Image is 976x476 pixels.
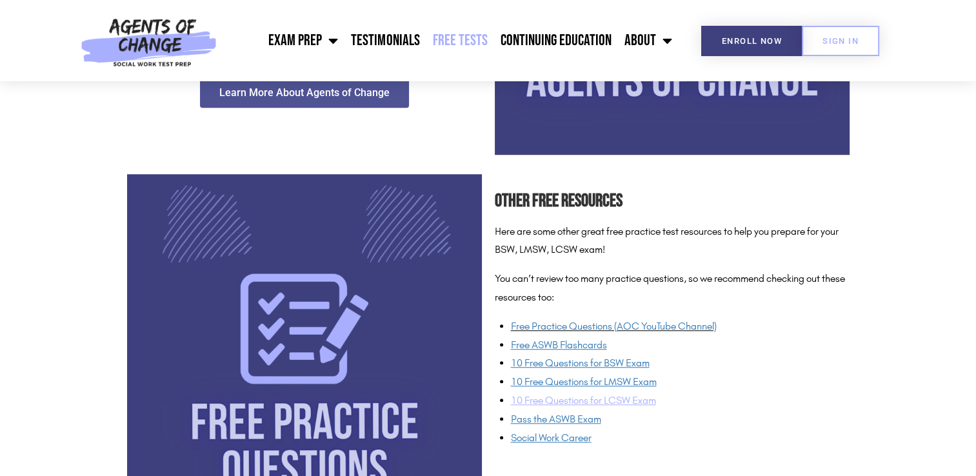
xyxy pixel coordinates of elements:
[511,339,607,351] a: Free ASWB Flashcards
[722,37,782,45] span: Enroll Now
[200,78,409,108] a: Learn More About Agents of Change
[511,394,656,406] a: 10 Free Questions for LCSW Exam
[495,270,850,307] p: You can’t review too many practice questions, so we recommend checking out these resources too:
[802,26,879,56] a: SIGN IN
[426,25,493,57] a: Free Tests
[617,25,678,57] a: About
[223,25,679,57] nav: Menu
[493,25,617,57] a: Continuing Education
[495,223,850,260] p: Here are some other great free practice test resources to help you prepare for your BSW, LMSW, LC...
[511,413,604,425] a: Pass the ASWB Exam
[822,37,859,45] span: SIGN IN
[262,25,344,57] a: Exam Prep
[511,375,657,388] a: 10 Free Questions for LMSW Exam
[701,26,802,56] a: Enroll Now
[511,431,592,444] a: Social Work Career
[344,25,426,57] a: Testimonials
[495,187,850,216] h2: Other Free Resources
[511,320,717,332] a: Free Practice Questions (AOC YouTube Channel)
[219,88,390,98] span: Learn More About Agents of Change
[511,357,650,369] a: 10 Free Questions for BSW Exam
[511,413,601,425] span: Pass the ASWB Exam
